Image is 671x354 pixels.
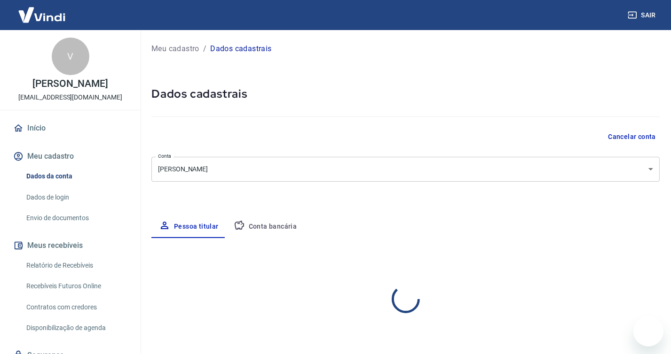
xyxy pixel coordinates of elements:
p: [EMAIL_ADDRESS][DOMAIN_NAME] [18,92,122,102]
p: Dados cadastrais [210,43,271,54]
a: Relatório de Recebíveis [23,256,129,275]
a: Início [11,118,129,139]
button: Conta bancária [226,215,305,238]
iframe: Botão para abrir a janela de mensagens [633,316,663,346]
a: Envio de documentos [23,208,129,228]
button: Meu cadastro [11,146,129,167]
a: Recebíveis Futuros Online [23,277,129,296]
a: Disponibilização de agenda [23,318,129,338]
div: [PERSON_NAME] [151,157,660,182]
p: / [203,43,206,54]
button: Sair [626,7,660,24]
p: [PERSON_NAME] [32,79,108,89]
button: Pessoa titular [151,215,226,238]
img: Vindi [11,0,72,29]
button: Meus recebíveis [11,235,129,256]
a: Dados da conta [23,167,129,186]
h5: Dados cadastrais [151,86,660,101]
a: Meu cadastro [151,43,199,54]
a: Dados de login [23,188,129,207]
a: Contratos com credores [23,298,129,317]
div: V [52,38,89,75]
button: Cancelar conta [604,128,660,146]
label: Conta [158,153,171,160]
